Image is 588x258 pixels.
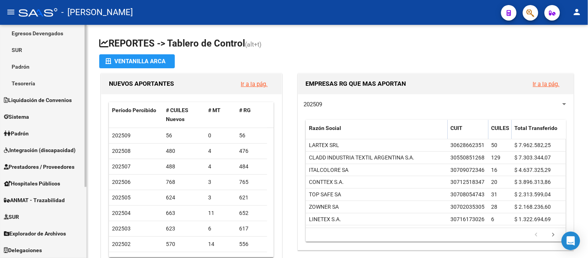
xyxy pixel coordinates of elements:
div: CONTTEX S.A. [309,178,344,187]
a: go to previous page [529,231,544,239]
span: $ 7.303.344,07 [515,154,551,161]
div: Open Intercom Messenger [562,232,580,250]
div: 11 [208,209,233,218]
div: 480 [166,147,202,156]
span: 31 [491,191,498,197]
div: 14 [208,240,233,249]
mat-icon: menu [6,7,16,17]
span: # MT [208,107,221,113]
span: Prestadores / Proveedores [4,163,74,171]
div: 617 [239,224,264,233]
div: 30550851268 [451,153,485,162]
span: # RG [239,107,251,113]
span: $ 2.168.236,60 [515,204,551,210]
div: 30708054743 [451,190,485,199]
div: CLADD INDUSTRIA TEXTIL ARGENTINA S.A. [309,153,415,162]
span: Delegaciones [4,246,42,255]
div: 30716173026 [451,215,485,224]
span: 202506 [112,179,131,185]
span: SUR [4,213,19,221]
span: CUIT [451,125,463,131]
div: 56 [166,131,202,140]
span: Razón Social [309,125,341,131]
datatable-header-cell: CUIT [448,120,488,145]
datatable-header-cell: # CUILES Nuevos [163,102,205,128]
div: 0 [208,131,233,140]
datatable-header-cell: Total Transferido [512,120,566,145]
div: 30628662351 [451,141,485,150]
div: 476 [239,147,264,156]
div: 556 [239,240,264,249]
div: 623 [166,224,202,233]
button: Ir a la pág. [527,77,566,91]
div: 30709072346 [451,166,485,175]
div: ZOWNER SA [309,203,339,211]
div: 488 [166,162,202,171]
span: Explorador de Archivos [4,229,66,238]
mat-icon: person [572,7,582,17]
div: 768 [166,178,202,187]
span: 202509 [112,132,131,139]
span: 6 [491,216,495,222]
datatable-header-cell: # RG [236,102,267,128]
a: go to next page [546,231,561,239]
div: 765 [239,178,264,187]
div: ITALCOLORE SA [309,166,348,175]
div: LARTEX SRL [309,141,339,150]
div: 624 [166,193,202,202]
span: CUILES [491,125,510,131]
span: 50 [491,142,498,148]
span: EMPRESAS RG QUE MAS APORTAN [306,80,406,87]
div: 621 [239,193,264,202]
div: 484 [239,162,264,171]
span: 16 [491,167,498,173]
span: $ 2.313.599,04 [515,191,551,197]
span: 129 [491,154,501,161]
div: 30702035305 [451,203,485,211]
span: 202507 [112,163,131,170]
div: 663 [166,209,202,218]
button: Ventanilla ARCA [99,54,175,68]
span: 202502 [112,241,131,247]
a: Ir a la pág. [533,81,560,88]
span: # CUILES Nuevos [166,107,188,122]
span: $ 3.896.313,86 [515,179,551,185]
span: 202505 [112,194,131,201]
span: 202503 [112,225,131,232]
button: Ir a la pág. [235,77,274,91]
div: TOP SAFE SA [309,190,341,199]
span: Liquidación de Convenios [4,96,72,104]
div: 3 [208,178,233,187]
div: 56 [239,131,264,140]
span: Hospitales Públicos [4,179,60,188]
span: - [PERSON_NAME] [61,4,133,21]
div: 570 [166,240,202,249]
div: LINETEX S.A. [309,215,341,224]
div: 6 [208,224,233,233]
span: NUEVOS APORTANTES [109,80,174,87]
span: ANMAT - Trazabilidad [4,196,65,204]
span: Total Transferido [515,125,558,131]
span: 202509 [304,101,322,108]
datatable-header-cell: # MT [205,102,236,128]
span: 20 [491,179,498,185]
span: Sistema [4,113,29,121]
span: Período Percibido [112,107,156,113]
div: Ventanilla ARCA [105,54,169,68]
span: 28 [491,204,498,210]
div: 4 [208,147,233,156]
div: 30712518347 [451,178,485,187]
datatable-header-cell: Período Percibido [109,102,163,128]
div: 652 [239,209,264,218]
span: $ 7.962.582,25 [515,142,551,148]
span: 202504 [112,210,131,216]
a: Ir a la pág. [241,81,268,88]
span: Integración (discapacidad) [4,146,76,154]
span: $ 1.322.694,69 [515,216,551,222]
span: Padrón [4,129,29,138]
div: 4 [208,162,233,171]
h1: REPORTES -> Tablero de Control [99,37,576,51]
div: 3 [208,193,233,202]
datatable-header-cell: Razón Social [306,120,448,145]
span: $ 4.637.325,29 [515,167,551,173]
